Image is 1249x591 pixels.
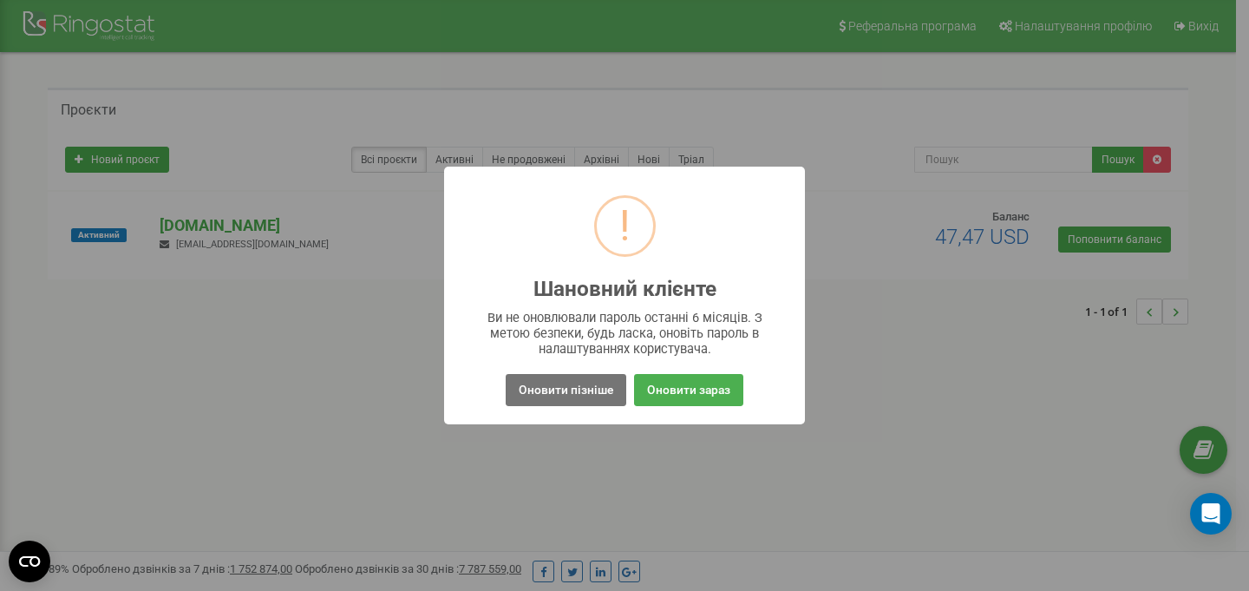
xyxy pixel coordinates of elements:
[619,198,631,254] div: !
[533,278,716,301] h2: Шановний клієнте
[1190,493,1232,535] div: Open Intercom Messenger
[479,310,771,357] div: Ви не оновлювали пароль останні 6 місяців. З метою безпеки, будь ласка, оновіть пароль в налаштув...
[506,374,626,406] button: Оновити пізніше
[9,541,50,582] button: Open CMP widget
[634,374,743,406] button: Оновити зараз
